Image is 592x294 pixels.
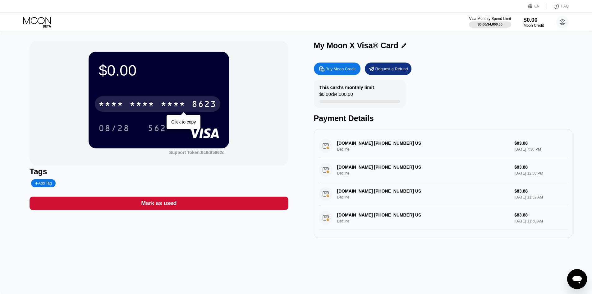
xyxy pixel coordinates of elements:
[314,41,398,50] div: My Moon X Visa® Card
[319,85,374,90] div: This card’s monthly limit
[141,200,177,207] div: Mark as used
[35,181,52,185] div: Add Tag
[326,66,356,72] div: Buy Moon Credit
[469,16,511,28] div: Visa Monthly Spend Limit$0.00/$4,000.00
[99,124,130,134] div: 08/28
[524,23,544,28] div: Moon Credit
[148,124,166,134] div: 562
[314,114,572,123] div: Payment Details
[171,119,196,124] div: Click to copy
[524,17,544,28] div: $0.00Moon Credit
[169,150,224,155] div: Support Token:9c9df5862c
[567,269,587,289] iframe: Кнопка запуска окна обмена сообщениями
[319,91,353,100] div: $0.00 / $4,000.00
[535,4,540,8] div: EN
[30,167,288,176] div: Tags
[478,22,503,26] div: $0.00 / $4,000.00
[524,17,544,23] div: $0.00
[314,63,360,75] div: Buy Moon Credit
[94,120,134,136] div: 08/28
[547,3,569,9] div: FAQ
[192,100,217,110] div: 8623
[375,66,408,72] div: Request a Refund
[561,4,569,8] div: FAQ
[99,62,219,79] div: $0.00
[143,120,171,136] div: 562
[365,63,411,75] div: Request a Refund
[469,16,511,21] div: Visa Monthly Spend Limit
[31,179,55,187] div: Add Tag
[528,3,547,9] div: EN
[30,197,288,210] div: Mark as used
[169,150,224,155] div: Support Token: 9c9df5862c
